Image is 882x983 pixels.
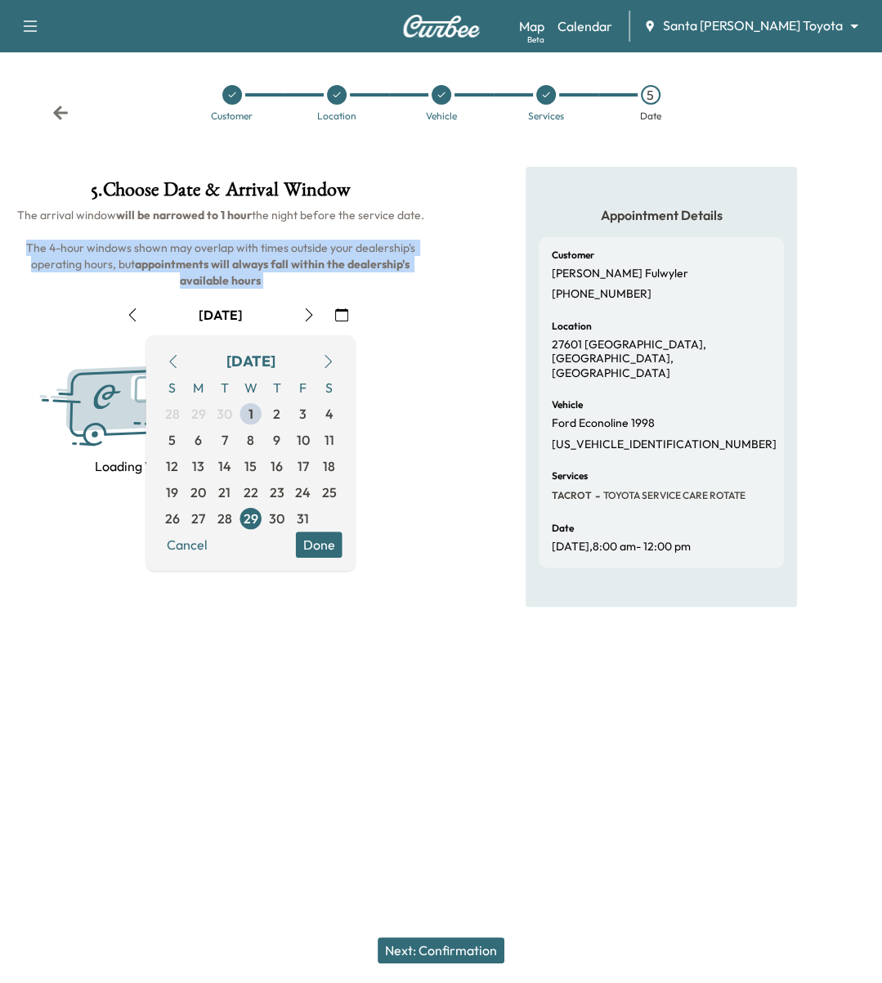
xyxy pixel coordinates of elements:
[211,111,253,121] div: Customer
[552,523,574,533] h6: Date
[273,430,280,450] span: 9
[592,487,600,504] span: -
[17,208,424,288] span: The arrival window the night before the service date. The 4-hour windows shown may overlap with t...
[13,180,428,208] h1: 5 . Choose Date & Arrival Window
[190,483,206,502] span: 20
[186,375,212,401] span: M
[270,483,284,502] span: 23
[264,375,290,401] span: T
[297,509,309,528] span: 31
[426,111,457,121] div: Vehicle
[297,430,310,450] span: 10
[95,456,347,476] p: Loading Van Schedules, Please be patient...
[552,250,594,260] h6: Customer
[34,354,244,464] img: Curbee Service.svg
[52,105,69,121] div: Back
[640,111,661,121] div: Date
[557,16,612,36] a: Calendar
[316,375,343,401] span: S
[663,16,843,35] span: Santa [PERSON_NAME] Toyota
[159,375,186,401] span: S
[226,350,275,373] div: [DATE]
[273,404,280,424] span: 2
[296,532,343,558] button: Done
[192,456,204,476] span: 13
[247,430,254,450] span: 8
[248,404,253,424] span: 1
[244,483,258,502] span: 22
[552,416,655,431] p: Ford Econoline 1998
[290,375,316,401] span: F
[539,206,784,224] h5: Appointment Details
[528,111,564,121] div: Services
[317,111,356,121] div: Location
[325,430,334,450] span: 11
[552,540,691,554] p: [DATE] , 8:00 am - 12:00 pm
[527,34,544,46] div: Beta
[552,321,592,331] h6: Location
[295,483,311,502] span: 24
[402,15,481,38] img: Curbee Logo
[552,338,771,381] p: 27601 [GEOGRAPHIC_DATA], [GEOGRAPHIC_DATA], [GEOGRAPHIC_DATA]
[378,937,504,963] button: Next: Confirmation
[298,456,309,476] span: 17
[641,85,660,105] div: 5
[191,509,205,528] span: 27
[116,208,252,222] b: will be narrowed to 1 hour
[552,438,777,452] p: [US_VEHICLE_IDENTIFICATION_NUMBER]
[165,404,180,424] span: 28
[191,404,206,424] span: 29
[168,430,176,450] span: 5
[271,456,283,476] span: 16
[195,430,202,450] span: 6
[166,483,178,502] span: 19
[269,509,284,528] span: 30
[166,456,178,476] span: 12
[244,456,257,476] span: 15
[165,509,180,528] span: 26
[552,267,688,281] p: [PERSON_NAME] Fulwyler
[244,509,258,528] span: 29
[199,306,243,324] div: [DATE]
[299,404,307,424] span: 3
[552,400,583,410] h6: Vehicle
[218,456,231,476] span: 14
[212,375,238,401] span: T
[322,483,337,502] span: 25
[552,287,651,302] p: [PHONE_NUMBER]
[552,471,588,481] h6: Services
[325,404,334,424] span: 4
[218,483,231,502] span: 21
[159,532,215,558] button: Cancel
[135,257,412,288] b: appointments will always fall within the dealership's available hours
[519,16,544,36] a: MapBeta
[217,509,232,528] span: 28
[552,489,592,502] span: TACROT
[323,456,335,476] span: 18
[217,404,232,424] span: 30
[238,375,264,401] span: W
[222,430,228,450] span: 7
[600,489,745,502] span: TOYOTA SERVICE CARE ROTATE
